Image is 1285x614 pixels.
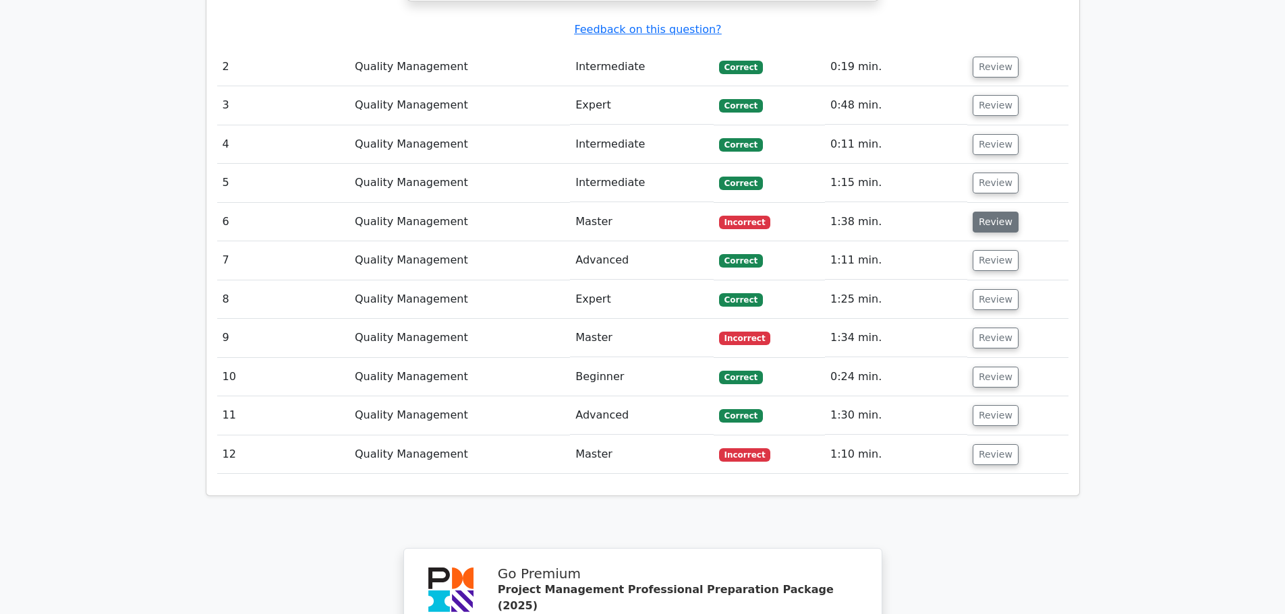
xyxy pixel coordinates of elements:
td: 1:15 min. [825,164,967,202]
button: Review [973,250,1019,271]
td: 0:24 min. [825,358,967,396]
button: Review [973,367,1019,388]
td: 0:48 min. [825,86,967,125]
td: Quality Management [349,203,570,241]
td: 1:34 min. [825,319,967,357]
td: 8 [217,280,350,319]
a: Feedback on this question? [574,23,721,36]
td: 1:38 min. [825,203,967,241]
span: Correct [719,293,763,307]
span: Correct [719,177,763,190]
td: 1:11 min. [825,241,967,280]
span: Incorrect [719,448,771,462]
span: Incorrect [719,216,771,229]
td: Quality Management [349,86,570,125]
td: Intermediate [570,164,713,202]
td: 7 [217,241,350,280]
td: Quality Management [349,125,570,164]
td: Intermediate [570,48,713,86]
td: 0:19 min. [825,48,967,86]
span: Correct [719,99,763,113]
button: Review [973,57,1019,78]
td: Quality Management [349,358,570,396]
button: Review [973,444,1019,465]
td: 3 [217,86,350,125]
td: 1:25 min. [825,280,967,319]
button: Review [973,405,1019,426]
button: Review [973,134,1019,155]
td: Master [570,435,713,474]
button: Review [973,95,1019,116]
span: Correct [719,254,763,268]
td: Quality Management [349,280,570,319]
span: Correct [719,61,763,74]
td: 4 [217,125,350,164]
td: Intermediate [570,125,713,164]
button: Review [973,173,1019,193]
td: Beginner [570,358,713,396]
td: Advanced [570,241,713,280]
td: 1:10 min. [825,435,967,474]
td: 5 [217,164,350,202]
button: Review [973,289,1019,310]
span: Incorrect [719,332,771,345]
td: Quality Management [349,319,570,357]
td: 10 [217,358,350,396]
td: Expert [570,280,713,319]
td: Master [570,319,713,357]
td: Quality Management [349,48,570,86]
button: Review [973,212,1019,233]
td: Master [570,203,713,241]
td: Quality Management [349,164,570,202]
td: 0:11 min. [825,125,967,164]
td: Quality Management [349,435,570,474]
td: Quality Management [349,241,570,280]
td: 1:30 min. [825,396,967,435]
td: 12 [217,435,350,474]
td: Advanced [570,396,713,435]
td: 2 [217,48,350,86]
td: 6 [217,203,350,241]
td: Quality Management [349,396,570,435]
td: Expert [570,86,713,125]
span: Correct [719,409,763,423]
span: Correct [719,138,763,152]
td: 9 [217,319,350,357]
td: 11 [217,396,350,435]
button: Review [973,328,1019,348]
span: Correct [719,371,763,384]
